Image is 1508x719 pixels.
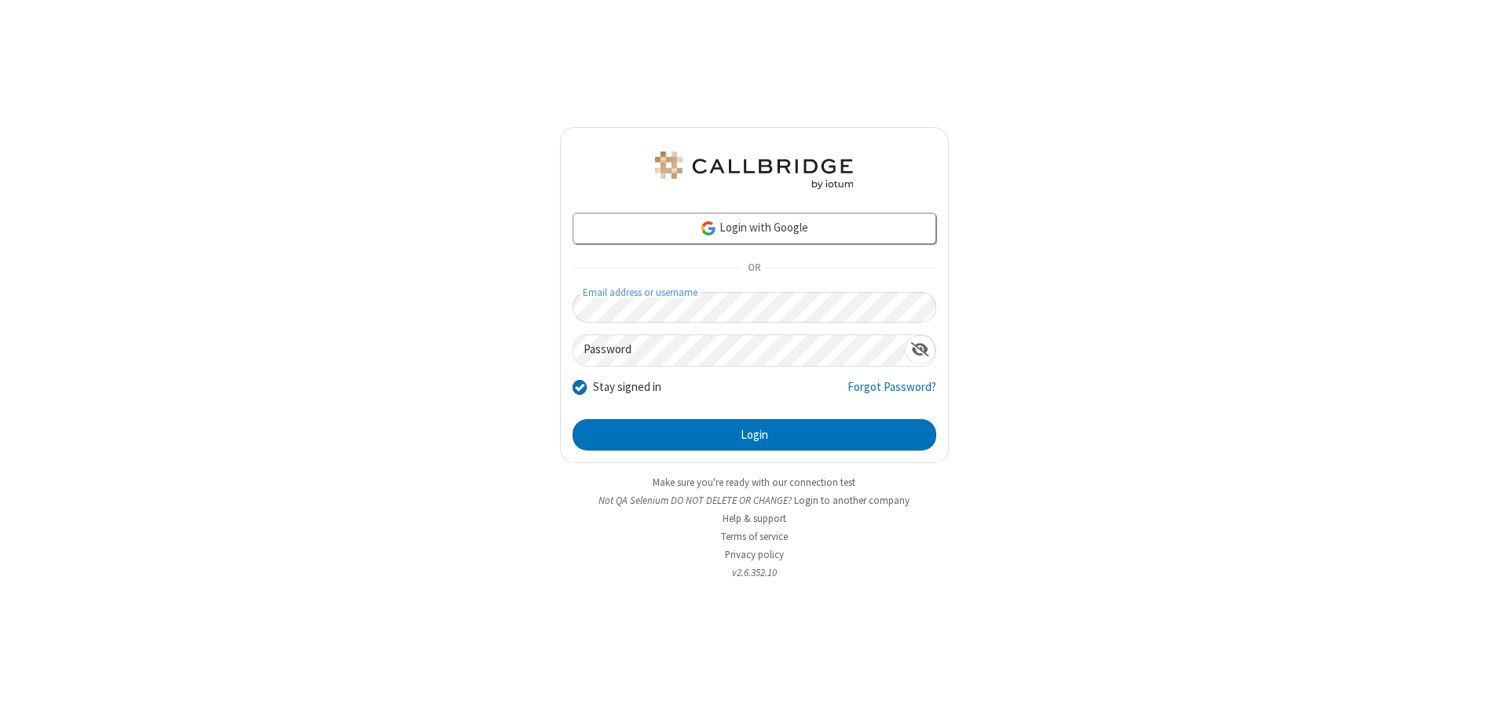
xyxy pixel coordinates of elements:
a: Forgot Password? [847,378,936,408]
a: Login with Google [573,213,936,244]
button: Login [573,419,936,451]
img: QA Selenium DO NOT DELETE OR CHANGE [652,151,856,189]
input: Email address or username [573,292,936,323]
button: Login to another company [794,493,910,508]
li: Not QA Selenium DO NOT DELETE OR CHANGE? [560,493,949,508]
span: OR [741,257,767,279]
a: Privacy policy [725,548,784,561]
a: Help & support [723,512,786,525]
li: v2.6.352.10 [560,565,949,580]
label: Stay signed in [593,378,661,396]
input: Password [573,335,905,366]
a: Make sure you're ready with our connection test [653,476,855,489]
a: Terms of service [721,530,788,543]
div: Show password [905,335,935,364]
img: google-icon.png [700,220,717,237]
